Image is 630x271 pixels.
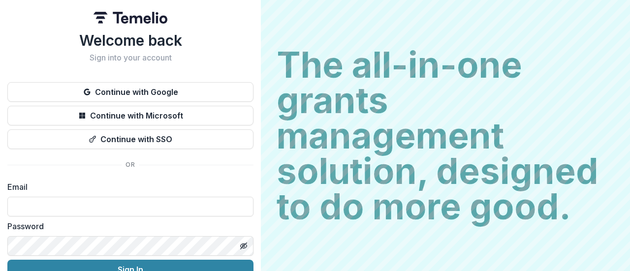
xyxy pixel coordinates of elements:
h2: Sign into your account [7,53,253,62]
button: Continue with Microsoft [7,106,253,125]
label: Password [7,220,248,232]
h1: Welcome back [7,31,253,49]
img: Temelio [94,12,167,24]
button: Toggle password visibility [236,238,252,254]
button: Continue with SSO [7,129,253,149]
label: Email [7,181,248,193]
button: Continue with Google [7,82,253,102]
